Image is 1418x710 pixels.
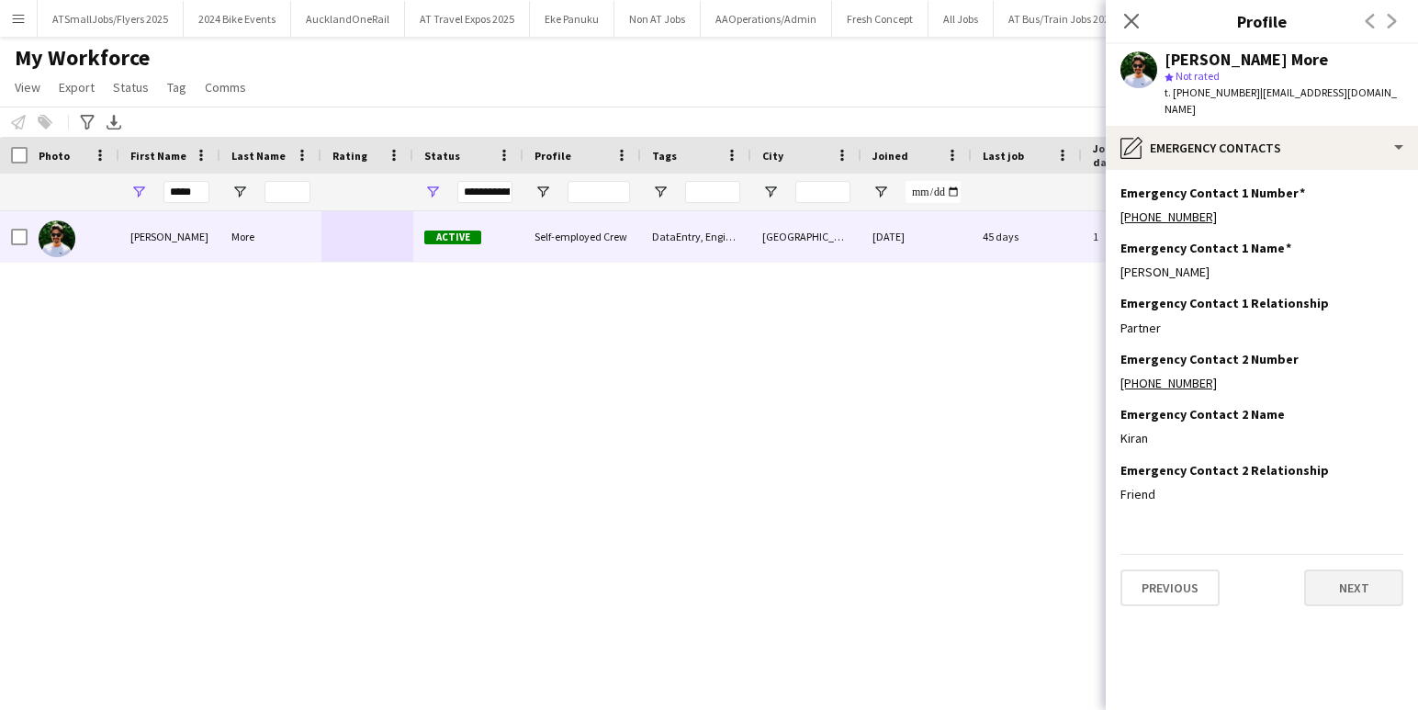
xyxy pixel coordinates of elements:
a: Tag [160,75,194,99]
div: DataEntry, Engineering, InBrightSafe, KiwiRail Inducted, Languages-Hindi, ReturnedATUniform, TL [641,211,751,262]
button: AT Bus/Train Jobs 2025 [994,1,1131,37]
button: Non AT Jobs [614,1,701,37]
button: AucklandOneRail [291,1,405,37]
span: t. [PHONE_NUMBER] [1165,85,1260,99]
app-action-btn: Export XLSX [103,111,125,133]
button: Open Filter Menu [652,184,669,200]
h3: Emergency Contact 2 Number [1120,351,1299,367]
a: Status [106,75,156,99]
div: [PERSON_NAME] [119,211,220,262]
button: Fresh Concept [832,1,928,37]
span: Not rated [1176,69,1220,83]
input: First Name Filter Input [163,181,209,203]
span: Last Name [231,149,286,163]
button: Open Filter Menu [424,184,441,200]
button: Next [1304,569,1403,606]
h3: Emergency Contact 2 Relationship [1120,462,1329,479]
span: Photo [39,149,70,163]
input: Profile Filter Input [568,181,630,203]
a: View [7,75,48,99]
a: [PHONE_NUMBER] [1120,208,1217,225]
span: Active [424,231,481,244]
div: Partner [1120,320,1403,336]
div: [PERSON_NAME] [1120,264,1403,280]
button: ATSmallJobs/Flyers 2025 [38,1,184,37]
h3: Emergency Contact 2 Name [1120,406,1285,423]
span: Tag [167,79,186,96]
input: Last Name Filter Input [264,181,310,203]
span: Profile [535,149,571,163]
button: All Jobs [928,1,994,37]
button: Eke Panuku [530,1,614,37]
button: Open Filter Menu [872,184,889,200]
span: Status [113,79,149,96]
app-action-btn: Advanced filters [76,111,98,133]
span: Joined [872,149,908,163]
span: First Name [130,149,186,163]
span: Tags [652,149,677,163]
span: Rating [332,149,367,163]
span: City [762,149,783,163]
div: Friend [1120,486,1403,502]
input: Tags Filter Input [685,181,740,203]
div: 45 days [972,211,1082,262]
span: Export [59,79,95,96]
span: View [15,79,40,96]
span: My Workforce [15,44,150,72]
input: City Filter Input [795,181,850,203]
div: Emergency contacts [1106,126,1418,170]
span: Comms [205,79,246,96]
button: AT Travel Expos 2025 [405,1,530,37]
div: Self-employed Crew [523,211,641,262]
h3: Emergency Contact 1 Relationship [1120,295,1329,311]
button: Open Filter Menu [231,184,248,200]
a: [PHONE_NUMBER] [1120,375,1217,391]
div: [PERSON_NAME] More [1165,51,1328,68]
button: Open Filter Menu [535,184,551,200]
span: Last job [983,149,1024,163]
span: | [EMAIL_ADDRESS][DOMAIN_NAME] [1165,85,1397,116]
a: Export [51,75,102,99]
button: AAOperations/Admin [701,1,832,37]
a: Comms [197,75,253,99]
span: Jobs (last 90 days) [1093,141,1168,169]
img: Ameya More [39,220,75,257]
input: Joined Filter Input [906,181,961,203]
button: Open Filter Menu [762,184,779,200]
h3: Profile [1106,9,1418,33]
h3: Emergency Contact 1 Number [1120,185,1305,201]
button: Open Filter Menu [130,184,147,200]
div: More [220,211,321,262]
div: Kiran [1120,430,1403,446]
div: 1 [1082,211,1201,262]
h3: Emergency Contact 1 Name [1120,240,1291,256]
button: 2024 Bike Events [184,1,291,37]
span: Status [424,149,460,163]
div: [GEOGRAPHIC_DATA] [751,211,861,262]
button: Previous [1120,569,1220,606]
div: [DATE] [861,211,972,262]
